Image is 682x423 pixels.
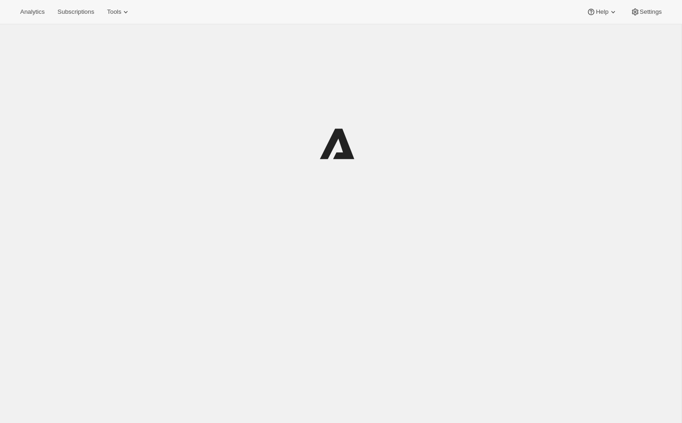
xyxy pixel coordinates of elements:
span: Analytics [20,8,45,16]
button: Tools [101,6,136,18]
span: Help [596,8,608,16]
button: Settings [625,6,667,18]
span: Tools [107,8,121,16]
button: Help [581,6,623,18]
span: Subscriptions [57,8,94,16]
button: Analytics [15,6,50,18]
button: Subscriptions [52,6,100,18]
span: Settings [640,8,662,16]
